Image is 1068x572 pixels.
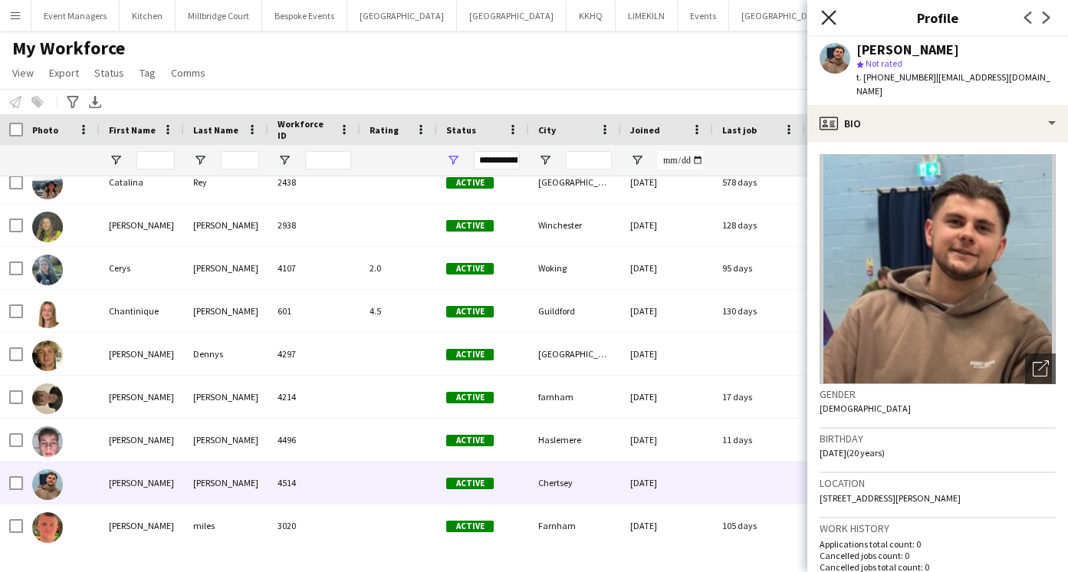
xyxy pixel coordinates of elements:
img: Charlie miles [32,512,63,543]
span: Last Name [193,124,238,136]
div: Rey [184,161,268,203]
div: [PERSON_NAME] [184,376,268,418]
img: Chantinique Olivier [32,298,63,328]
h3: Birthday [820,432,1056,445]
div: [PERSON_NAME] [856,43,959,57]
button: LIMEKILN [616,1,678,31]
button: Millbridge Court [176,1,262,31]
div: 4.5 [360,290,437,332]
button: Kitchen [120,1,176,31]
div: 0 [805,247,905,289]
p: Cancelled jobs count: 0 [820,550,1056,561]
h3: Gender [820,387,1056,401]
div: miles [184,505,268,547]
div: [DATE] [621,462,713,504]
div: Farnham [529,505,621,547]
div: [PERSON_NAME] [184,419,268,461]
div: [DATE] [621,376,713,418]
div: [PERSON_NAME] [184,204,268,246]
div: 0 [805,462,905,504]
div: Open photos pop-in [1025,353,1056,384]
img: Catalina Rey [32,169,63,199]
span: Active [446,349,494,360]
div: 1 [805,419,905,461]
h3: Profile [807,8,1068,28]
span: | [EMAIL_ADDRESS][DOMAIN_NAME] [856,71,1050,97]
div: Chantinique [100,290,184,332]
div: Bio [807,105,1068,142]
div: [PERSON_NAME] [100,333,184,375]
span: Photo [32,124,58,136]
div: Guildford [529,290,621,332]
div: [PERSON_NAME] [100,204,184,246]
span: Active [446,177,494,189]
span: [STREET_ADDRESS][PERSON_NAME] [820,492,961,504]
button: KKHQ [567,1,616,31]
div: 2.0 [360,247,437,289]
div: [DATE] [621,290,713,332]
div: 601 [268,290,360,332]
span: Comms [171,66,205,80]
img: Charlie Leigh [32,469,63,500]
app-action-btn: Advanced filters [64,93,82,111]
button: Events [678,1,729,31]
span: Active [446,435,494,446]
div: [GEOGRAPHIC_DATA] [529,333,621,375]
button: Open Filter Menu [109,153,123,167]
div: 0 [805,161,905,203]
img: Crew avatar or photo [820,154,1056,384]
div: 0 [805,204,905,246]
span: Rating [370,124,399,136]
span: Tag [140,66,156,80]
img: Charles Schuiteman [32,426,63,457]
div: 0 [805,505,905,547]
div: 1 [805,376,905,418]
button: Event Managers [31,1,120,31]
div: Woking [529,247,621,289]
div: [DATE] [621,419,713,461]
a: View [6,63,40,83]
button: Open Filter Menu [446,153,460,167]
input: Joined Filter Input [658,151,704,169]
input: City Filter Input [566,151,612,169]
div: Catalina [100,161,184,203]
div: [PERSON_NAME] [184,290,268,332]
a: Comms [165,63,212,83]
app-action-btn: Export XLSX [86,93,104,111]
span: Status [446,124,476,136]
button: [GEOGRAPHIC_DATA] [347,1,457,31]
p: Applications total count: 0 [820,538,1056,550]
div: [DATE] [621,161,713,203]
span: t. [PHONE_NUMBER] [856,71,936,83]
a: Status [88,63,130,83]
span: Active [446,263,494,274]
h3: Work history [820,521,1056,535]
span: [DEMOGRAPHIC_DATA] [820,403,911,414]
div: 4297 [268,333,360,375]
div: [PERSON_NAME] [100,376,184,418]
span: Active [446,478,494,489]
span: Workforce ID [278,118,333,141]
button: Bespoke Events [262,1,347,31]
div: [PERSON_NAME] [100,505,184,547]
span: Joined [630,124,660,136]
button: [GEOGRAPHIC_DATA] [457,1,567,31]
div: 2938 [268,204,360,246]
div: 128 days [713,204,805,246]
div: 130 days [713,290,805,332]
div: [DATE] [621,204,713,246]
a: Tag [133,63,162,83]
span: Status [94,66,124,80]
button: Open Filter Menu [278,153,291,167]
span: Active [446,220,494,232]
img: Cerys Bricklebank [32,255,63,285]
div: 3020 [268,505,360,547]
span: [DATE] (20 years) [820,447,885,459]
img: Catherine Clarke [32,212,63,242]
div: [DATE] [621,247,713,289]
span: Active [446,521,494,532]
span: Export [49,66,79,80]
div: 11 days [713,419,805,461]
span: First Name [109,124,156,136]
div: Chertsey [529,462,621,504]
